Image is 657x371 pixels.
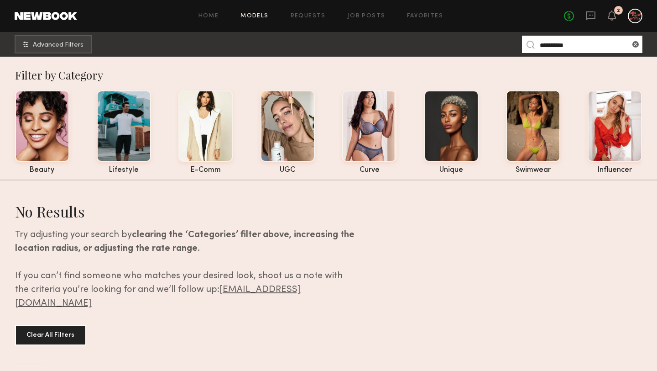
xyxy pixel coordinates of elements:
[617,8,620,13] div: 2
[15,166,69,174] div: beauty
[178,166,233,174] div: e-comm
[97,166,151,174] div: lifestyle
[15,231,355,253] b: clearing the ‘Categories’ filter above, increasing the location radius, or adjusting the rate range
[15,68,642,82] div: Filter by Category
[15,201,355,221] div: No Results
[407,13,443,19] a: Favorites
[348,13,386,19] a: Job Posts
[198,13,219,19] a: Home
[15,35,92,53] button: Advanced Filters
[342,166,396,174] div: curve
[240,13,268,19] a: Models
[506,166,560,174] div: swimwear
[33,42,83,48] span: Advanced Filters
[588,166,642,174] div: influencer
[424,166,479,174] div: unique
[15,325,86,345] button: Clear All Filters
[261,166,315,174] div: UGC
[15,228,355,311] div: Try adjusting your search by . If you can’t find someone who matches your desired look, shoot us ...
[291,13,326,19] a: Requests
